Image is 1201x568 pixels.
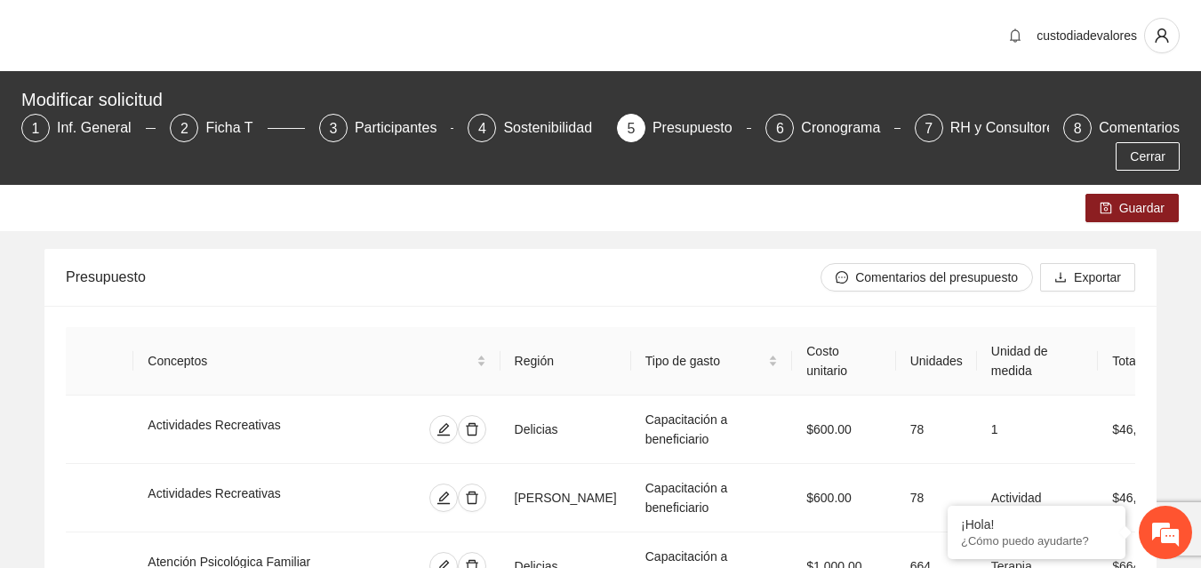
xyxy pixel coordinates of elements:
span: bell [1002,28,1029,43]
div: Cronograma [801,114,894,142]
span: user [1145,28,1179,44]
button: messageComentarios del presupuesto [821,263,1033,292]
div: ¡Hola! [961,517,1112,532]
div: 2Ficha T [170,114,304,142]
td: Delicias [500,396,631,464]
div: Presupuesto [66,252,821,302]
span: 8 [1074,121,1082,136]
td: Capacitación a beneficiario [631,396,793,464]
div: 7RH y Consultores [915,114,1049,142]
span: delete [459,422,485,436]
td: 1 [977,396,1098,464]
span: 1 [32,121,40,136]
span: edit [430,422,457,436]
div: 5Presupuesto [617,114,751,142]
td: 78 [896,396,977,464]
span: 6 [776,121,784,136]
span: message [836,271,848,285]
div: 6Cronograma [765,114,900,142]
th: Costo unitario [792,327,895,396]
span: Cerrar [1130,147,1165,166]
div: Actividades Recreativas [148,484,355,512]
span: custodiadevalores [1037,28,1137,43]
td: 78 [896,464,977,532]
button: delete [458,484,486,512]
span: 7 [925,121,933,136]
span: Tipo de gasto [645,351,765,371]
span: 3 [329,121,337,136]
div: Ficha T [205,114,267,142]
span: Guardar [1119,198,1165,218]
span: 2 [180,121,188,136]
td: [PERSON_NAME] [500,464,631,532]
button: downloadExportar [1040,263,1135,292]
div: Actividades Recreativas [148,415,355,444]
span: Comentarios del presupuesto [855,268,1018,287]
div: 3Participantes [319,114,453,142]
span: Exportar [1074,268,1121,287]
div: 4Sostenibilidad [468,114,602,142]
div: 1Inf. General [21,114,156,142]
button: Cerrar [1116,142,1180,171]
td: Capacitación a beneficiario [631,464,793,532]
button: bell [1001,21,1029,50]
th: Región [500,327,631,396]
td: Actividad [977,464,1098,532]
span: 5 [627,121,635,136]
span: save [1100,202,1112,216]
div: Participantes [355,114,452,142]
th: Unidad de medida [977,327,1098,396]
span: download [1054,271,1067,285]
th: Tipo de gasto [631,327,793,396]
span: Conceptos [148,351,472,371]
button: saveGuardar [1085,194,1179,222]
button: delete [458,415,486,444]
button: edit [429,484,458,512]
button: user [1144,18,1180,53]
p: ¿Cómo puedo ayudarte? [961,534,1112,548]
div: Inf. General [57,114,146,142]
div: 8Comentarios [1063,114,1180,142]
th: Unidades [896,327,977,396]
th: Conceptos [133,327,500,396]
div: Sostenibilidad [503,114,606,142]
div: Modificar solicitud [21,85,1169,114]
div: Presupuesto [653,114,747,142]
span: edit [430,491,457,505]
span: delete [459,491,485,505]
div: RH y Consultores [950,114,1076,142]
span: 4 [478,121,486,136]
td: $600.00 [792,464,895,532]
div: Comentarios [1099,114,1180,142]
td: $600.00 [792,396,895,464]
button: edit [429,415,458,444]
